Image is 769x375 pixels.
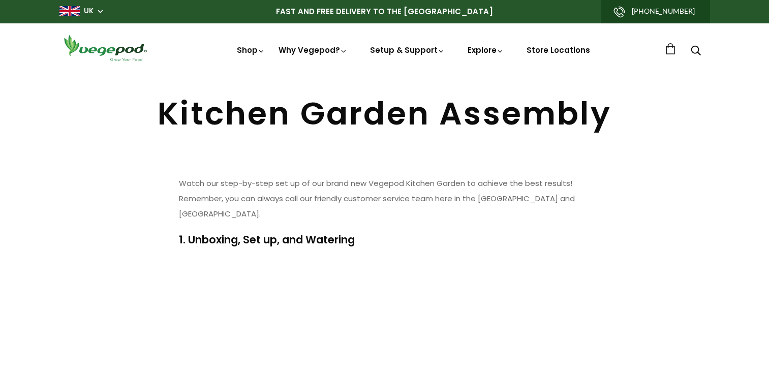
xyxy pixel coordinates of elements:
[59,98,710,130] h1: Kitchen Garden Assembly
[527,45,590,55] a: Store Locations
[179,232,591,247] h4: 1. Unboxing, Set up, and Watering
[84,6,94,16] a: UK
[691,46,701,57] a: Search
[179,176,591,222] p: Watch our step-by-step set up of our brand new Vegepod Kitchen Garden to achieve the best results...
[59,6,80,16] img: gb_large.png
[468,45,504,55] a: Explore
[370,45,445,55] a: Setup & Support
[237,45,265,55] a: Shop
[279,45,348,55] a: Why Vegepod?
[59,34,151,63] img: Vegepod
